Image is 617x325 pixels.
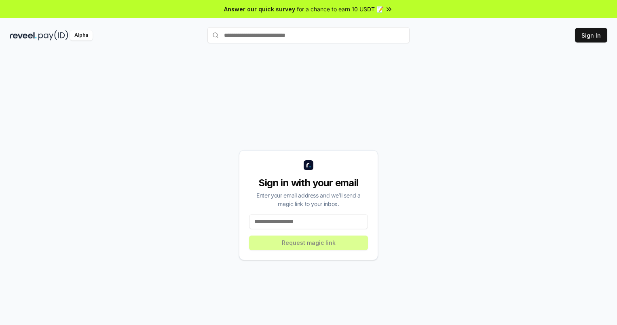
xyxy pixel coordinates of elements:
img: pay_id [38,30,68,40]
div: Sign in with your email [249,176,368,189]
img: logo_small [304,160,313,170]
button: Sign In [575,28,607,42]
div: Alpha [70,30,93,40]
div: Enter your email address and we’ll send a magic link to your inbox. [249,191,368,208]
span: Answer our quick survey [224,5,295,13]
span: for a chance to earn 10 USDT 📝 [297,5,383,13]
img: reveel_dark [10,30,37,40]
